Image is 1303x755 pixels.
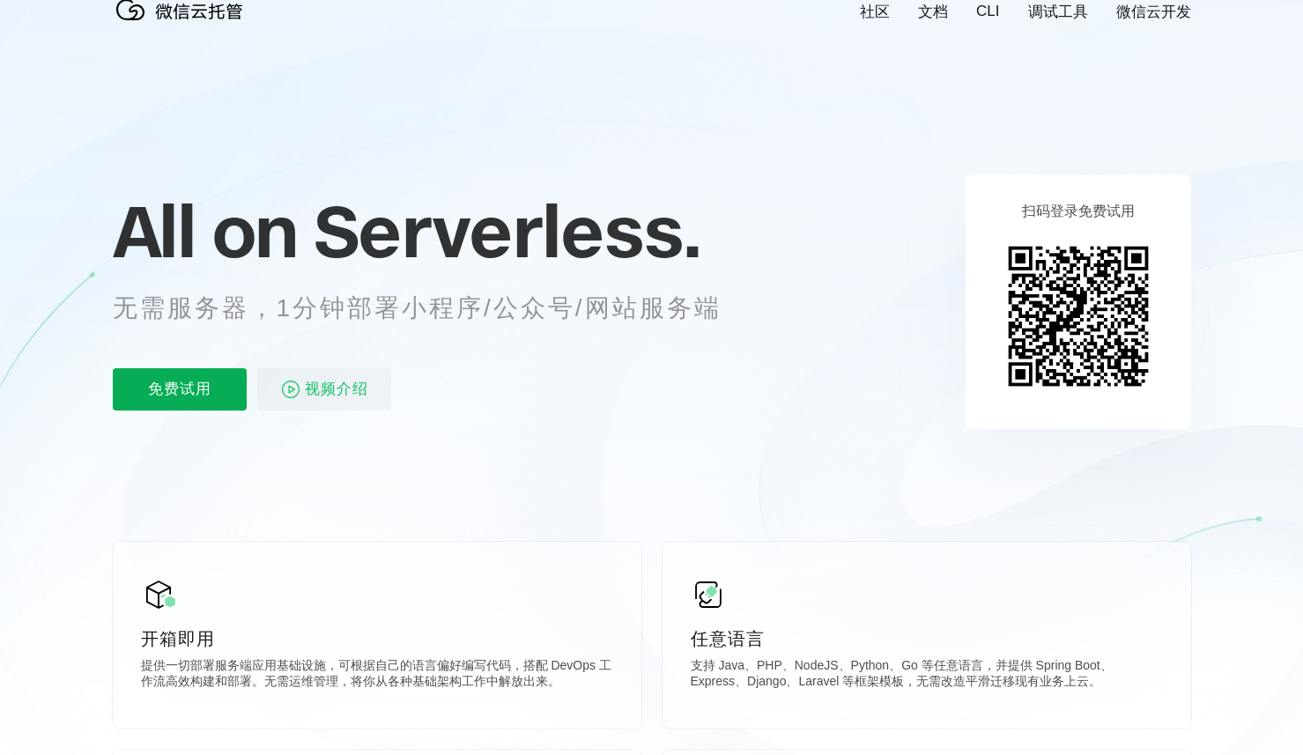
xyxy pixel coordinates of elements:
a: 微信云开发 [1116,2,1191,22]
p: 提供一切部署服务端应用基础设施，可根据自己的语言偏好编写代码，搭配 DevOps 工作流高效构建和部署。无需运维管理，将你从各种基础架构工作中解放出来。 [141,658,613,693]
a: 微信云托管 [113,15,254,30]
p: 任意语言 [691,626,1163,651]
a: CLI [976,3,999,20]
img: video_play.svg [280,379,301,400]
p: 扫码登录免费试用 [1022,203,1135,221]
a: 文档 [918,2,948,22]
span: 视频介绍 [305,368,368,411]
span: All on [113,187,297,275]
p: 开箱即用 [141,626,613,651]
a: 社区 [860,2,890,22]
span: Serverless. [314,187,700,275]
p: 无需服务器，1分钟部署小程序/公众号/网站服务端 [113,291,754,326]
p: 免费试用 [113,368,247,411]
p: 支持 Java、PHP、NodeJS、Python、Go 等任意语言，并提供 Spring Boot、Express、Django、Laravel 等框架模板，无需改造平滑迁移现有业务上云。 [691,658,1163,693]
a: 调试工具 [1028,2,1088,22]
